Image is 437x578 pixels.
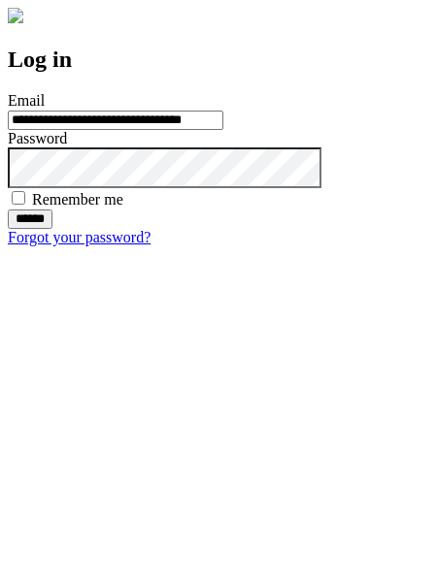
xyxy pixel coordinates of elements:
[8,130,67,146] label: Password
[32,191,123,208] label: Remember me
[8,92,45,109] label: Email
[8,8,23,23] img: logo-4e3dc11c47720685a147b03b5a06dd966a58ff35d612b21f08c02c0306f2b779.png
[8,47,429,73] h2: Log in
[8,229,151,245] a: Forgot your password?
